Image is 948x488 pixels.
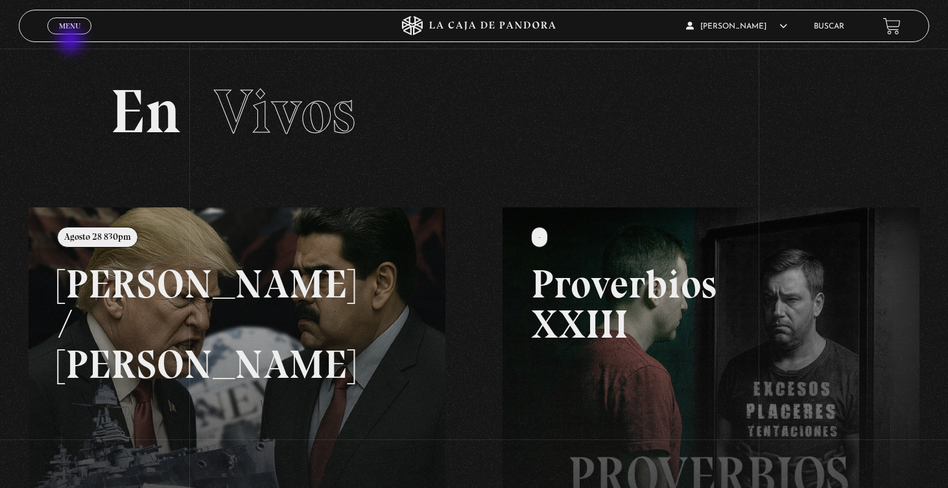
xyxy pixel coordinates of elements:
span: Vivos [214,75,355,148]
span: Cerrar [54,33,85,42]
a: Buscar [814,23,844,30]
span: [PERSON_NAME] [686,23,787,30]
span: Menu [59,22,80,30]
h2: En [110,81,838,143]
a: View your shopping cart [883,17,901,35]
